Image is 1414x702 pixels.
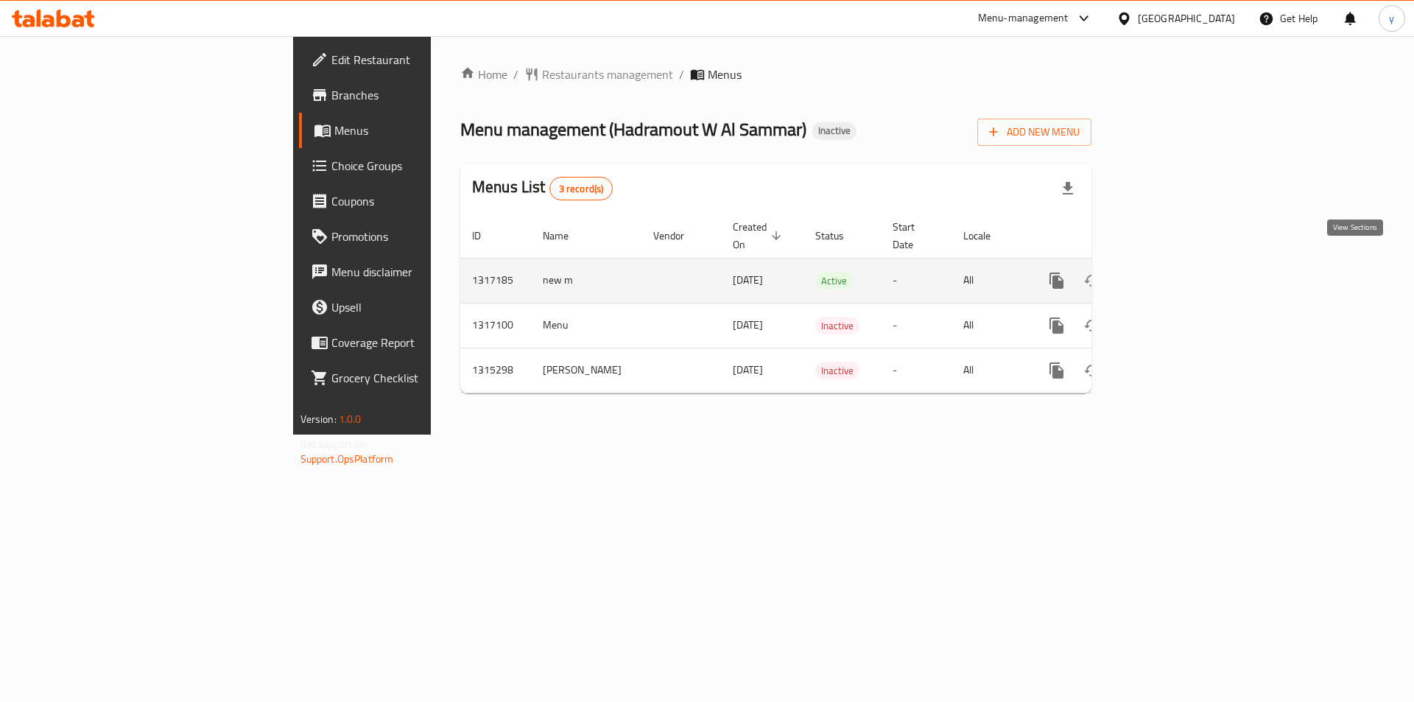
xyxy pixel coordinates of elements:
span: Locale [963,227,1010,245]
span: Created On [733,218,786,253]
span: Version: [300,410,337,429]
span: Menu management ( Hadramout W Al Sammar ) [460,113,806,146]
button: Change Status [1074,263,1110,298]
span: Choice Groups [331,157,518,175]
span: Vendor [653,227,703,245]
td: - [881,258,952,303]
button: Add New Menu [977,119,1091,146]
div: Inactive [815,362,859,379]
a: Branches [299,77,530,113]
a: Choice Groups [299,148,530,183]
td: new m [531,258,641,303]
span: Coverage Report [331,334,518,351]
span: Name [543,227,588,245]
div: Menu-management [978,10,1069,27]
a: Grocery Checklist [299,360,530,396]
td: All [952,348,1027,393]
a: Menus [299,113,530,148]
button: more [1039,353,1074,388]
nav: breadcrumb [460,66,1091,83]
span: ID [472,227,500,245]
span: [DATE] [733,270,763,289]
span: Edit Restaurant [331,51,518,69]
h2: Menus List [472,176,613,200]
div: Inactive [812,122,857,140]
span: Branches [331,86,518,104]
td: All [952,303,1027,348]
li: / [679,66,684,83]
span: Restaurants management [542,66,673,83]
span: Coupons [331,192,518,210]
span: [DATE] [733,315,763,334]
span: Grocery Checklist [331,369,518,387]
span: Upsell [331,298,518,316]
span: 3 record(s) [550,182,613,196]
span: Status [815,227,863,245]
div: [GEOGRAPHIC_DATA] [1138,10,1235,27]
a: Restaurants management [524,66,673,83]
span: Active [815,273,853,289]
div: Total records count [549,177,613,200]
button: Change Status [1074,308,1110,343]
span: Start Date [893,218,934,253]
span: Promotions [331,228,518,245]
a: Coverage Report [299,325,530,360]
a: Edit Restaurant [299,42,530,77]
a: Coupons [299,183,530,219]
a: Promotions [299,219,530,254]
a: Menu disclaimer [299,254,530,289]
span: Inactive [812,124,857,137]
td: - [881,348,952,393]
a: Support.OpsPlatform [300,449,394,468]
span: Menu disclaimer [331,263,518,281]
span: Add New Menu [989,123,1080,141]
span: 1.0.0 [339,410,362,429]
td: Menu [531,303,641,348]
th: Actions [1027,214,1192,259]
td: [PERSON_NAME] [531,348,641,393]
span: Inactive [815,362,859,379]
span: Menus [708,66,742,83]
table: enhanced table [460,214,1192,393]
td: All [952,258,1027,303]
span: Inactive [815,317,859,334]
span: Get support on: [300,435,368,454]
span: [DATE] [733,360,763,379]
div: Export file [1050,171,1086,206]
button: more [1039,263,1074,298]
span: y [1389,10,1394,27]
button: more [1039,308,1074,343]
td: - [881,303,952,348]
a: Upsell [299,289,530,325]
span: Menus [334,122,518,139]
button: Change Status [1074,353,1110,388]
